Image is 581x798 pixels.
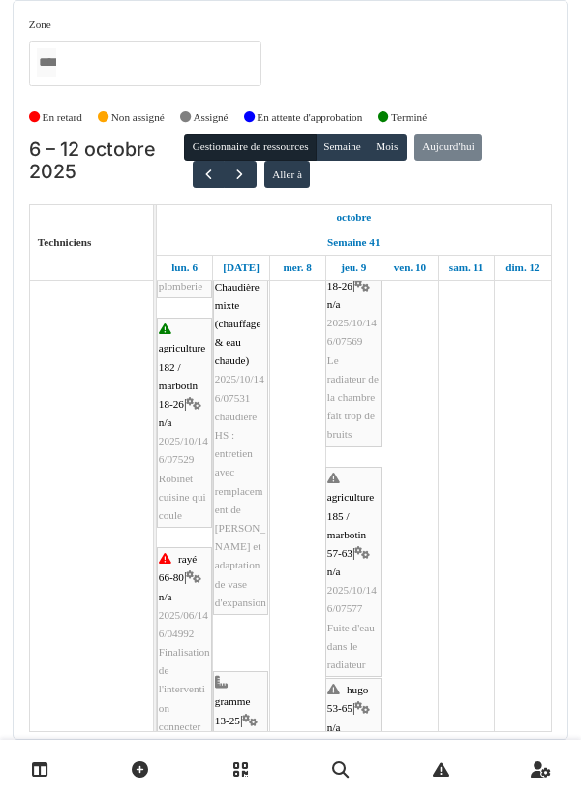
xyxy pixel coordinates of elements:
[193,161,225,189] button: Précédent
[389,256,432,280] a: 10 octobre 2025
[331,205,376,230] a: 6 octobre 2025
[327,491,374,559] span: agriculture 185 / marbotin 57-63
[327,566,341,577] span: n/a
[327,298,341,310] span: n/a
[159,342,205,410] span: agriculture 182 / marbotin 18-26
[316,134,369,161] button: Semaine
[327,224,374,292] span: agriculture 182 / marbotin 18-26
[327,470,380,674] div: |
[159,416,172,428] span: n/a
[327,317,377,347] span: 2025/10/146/07569
[215,240,266,612] div: |
[215,373,264,403] span: 2025/10/146/07531
[224,161,256,189] button: Suivant
[215,411,266,608] span: chaudière HS : entretien avec remplacement de [PERSON_NAME] et adaptation de vase d'expansion
[159,550,210,791] div: |
[327,684,369,714] span: hugo 53-65
[37,48,56,77] input: Tous
[336,256,371,280] a: 9 octobre 2025
[159,473,206,521] span: Robinet cuisine qui coule
[38,236,92,248] span: Techniciens
[501,256,544,280] a: 12 octobre 2025
[29,138,185,184] h2: 6 – 12 octobre 2025
[167,256,202,280] a: 6 octobre 2025
[327,584,377,614] span: 2025/10/146/07577
[194,109,229,126] label: Assigné
[327,622,375,670] span: Fuite d'eau dans le radiateur
[159,591,172,602] span: n/a
[159,553,197,583] span: rayé 66-80
[327,721,341,733] span: n/a
[278,256,316,280] a: 8 octobre 2025
[327,202,380,444] div: |
[215,695,251,725] span: gramme 13-25
[184,134,316,161] button: Gestionnaire de ressources
[159,646,210,787] span: Finalisation de l'intervention connecter le trop-plein de la baignoire
[391,109,427,126] label: Terminé
[368,134,407,161] button: Mois
[159,321,210,525] div: |
[159,435,208,465] span: 2025/10/146/07529
[327,354,379,441] span: Le radiateur de la chambre fait trop de bruits
[264,161,310,188] button: Aller à
[111,109,165,126] label: Non assigné
[322,230,384,255] a: Semaine 41
[29,16,51,33] label: Zone
[444,256,488,280] a: 11 octobre 2025
[414,134,482,161] button: Aujourd'hui
[215,281,261,367] span: Chaudière mixte (chauffage & eau chaude)
[159,609,208,639] span: 2025/06/146/04992
[43,109,82,126] label: En retard
[159,280,202,292] span: plomberie
[218,256,264,280] a: 7 octobre 2025
[257,109,362,126] label: En attente d'approbation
